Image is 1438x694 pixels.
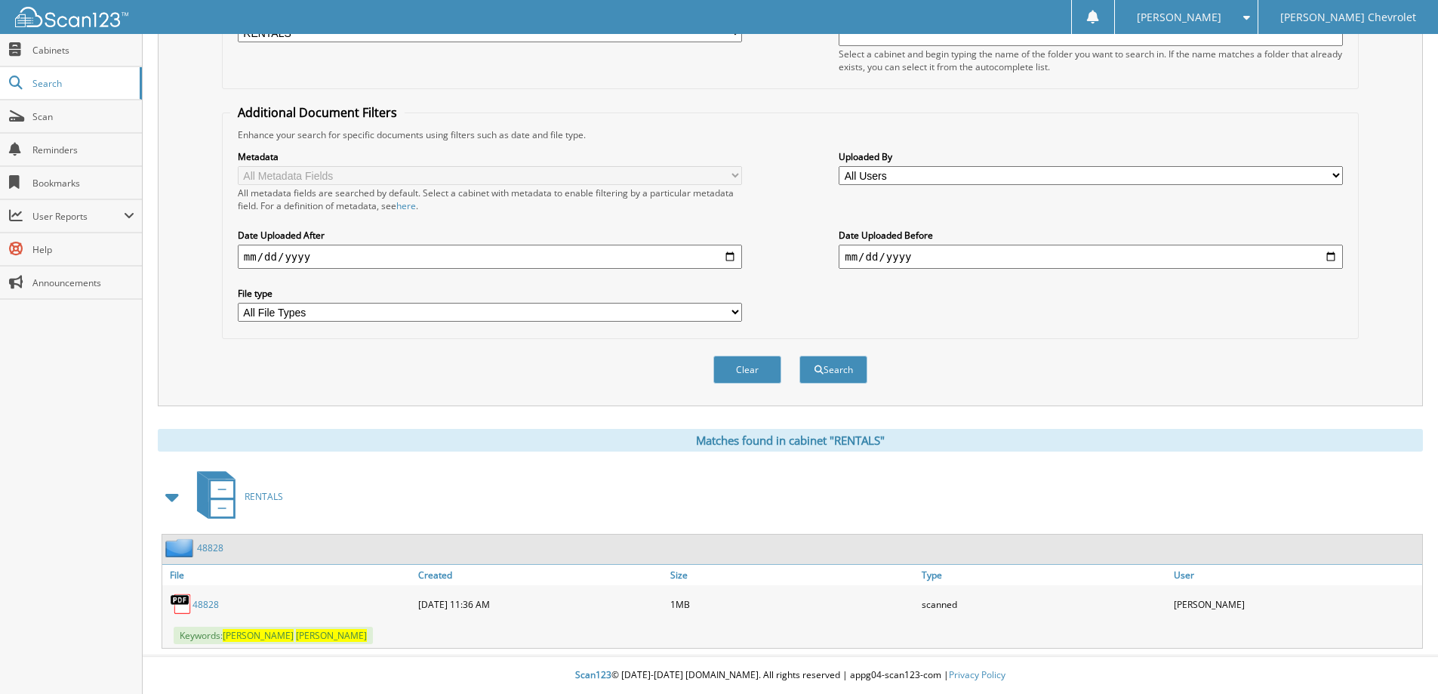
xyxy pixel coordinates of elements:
[296,629,367,642] span: [PERSON_NAME]
[32,44,134,57] span: Cabinets
[223,629,294,642] span: [PERSON_NAME]
[174,627,373,644] span: Keywords:
[188,467,283,526] a: RENTALS
[238,150,742,163] label: Metadata
[238,229,742,242] label: Date Uploaded After
[839,229,1343,242] label: Date Uploaded Before
[667,565,919,585] a: Size
[1363,622,1438,694] iframe: Chat Widget
[839,150,1343,163] label: Uploaded By
[143,657,1438,694] div: © [DATE]-[DATE] [DOMAIN_NAME]. All rights reserved | appg04-scan123-com |
[667,589,919,619] div: 1MB
[575,668,611,681] span: Scan123
[1170,589,1422,619] div: [PERSON_NAME]
[238,245,742,269] input: start
[230,104,405,121] legend: Additional Document Filters
[165,538,197,557] img: folder2.png
[1170,565,1422,585] a: User
[414,589,667,619] div: [DATE] 11:36 AM
[799,356,867,384] button: Search
[32,276,134,289] span: Announcements
[1280,13,1416,22] span: [PERSON_NAME] Chevrolet
[1137,13,1221,22] span: [PERSON_NAME]
[918,589,1170,619] div: scanned
[245,490,283,503] span: RENTALS
[162,565,414,585] a: File
[32,177,134,190] span: Bookmarks
[158,429,1423,452] div: Matches found in cabinet "RENTALS"
[192,598,219,611] a: 48828
[713,356,781,384] button: Clear
[949,668,1005,681] a: Privacy Policy
[32,110,134,123] span: Scan
[15,7,128,27] img: scan123-logo-white.svg
[396,199,416,212] a: here
[918,565,1170,585] a: Type
[230,128,1350,141] div: Enhance your search for specific documents using filters such as date and file type.
[839,48,1343,73] div: Select a cabinet and begin typing the name of the folder you want to search in. If the name match...
[414,565,667,585] a: Created
[32,77,132,90] span: Search
[32,143,134,156] span: Reminders
[197,541,223,554] a: 48828
[839,245,1343,269] input: end
[238,187,742,212] div: All metadata fields are searched by default. Select a cabinet with metadata to enable filtering b...
[170,593,192,615] img: PDF.png
[32,243,134,256] span: Help
[238,287,742,300] label: File type
[32,210,124,223] span: User Reports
